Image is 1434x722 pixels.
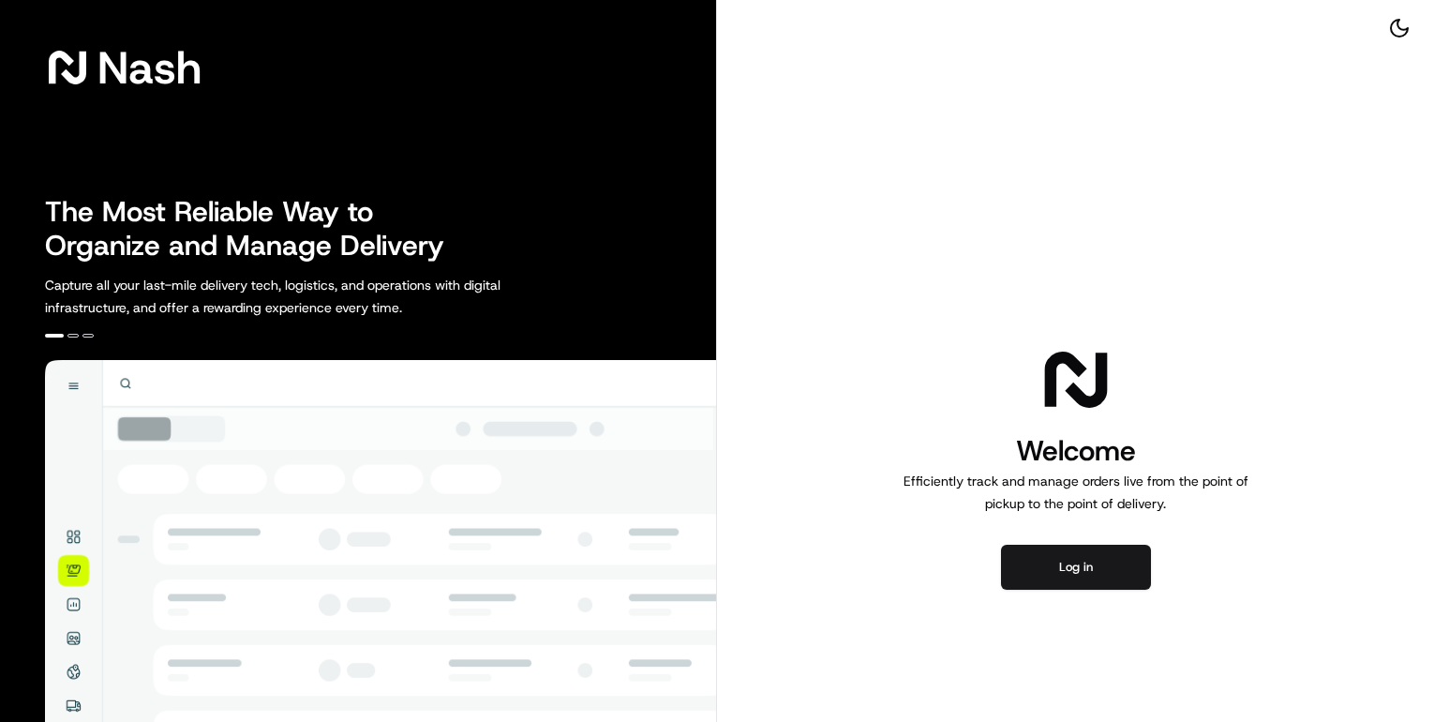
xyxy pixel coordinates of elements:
[45,195,465,263] h2: The Most Reliable Way to Organize and Manage Delivery
[896,470,1256,515] p: Efficiently track and manage orders live from the point of pickup to the point of delivery.
[97,49,202,86] span: Nash
[896,432,1256,470] h1: Welcome
[1001,545,1151,590] button: Log in
[45,274,585,319] p: Capture all your last-mile delivery tech, logistics, and operations with digital infrastructure, ...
